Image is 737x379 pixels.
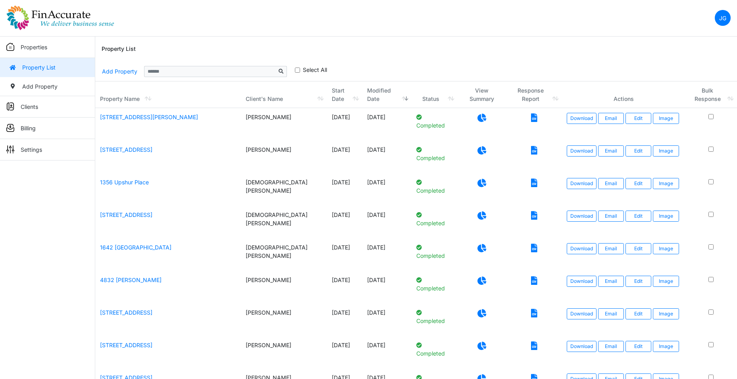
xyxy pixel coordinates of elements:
a: Download [567,145,597,157]
p: Completed [416,308,453,325]
a: JG [715,10,731,26]
a: 1642 [GEOGRAPHIC_DATA] [100,244,171,251]
td: [DATE] [362,271,411,304]
a: Edit [625,211,651,222]
a: Edit [625,145,651,157]
button: Image [653,211,679,222]
a: [STREET_ADDRESS] [100,309,152,316]
h6: Property List [102,46,136,52]
p: Settings [21,145,42,154]
button: Image [653,276,679,287]
p: Billing [21,124,36,132]
p: Properties [21,43,47,51]
td: [DATE] [362,141,411,173]
td: [DATE] [327,206,362,238]
button: Email [598,178,624,189]
a: [STREET_ADDRESS][PERSON_NAME] [100,114,198,120]
img: spp logo [6,5,114,31]
a: [STREET_ADDRESS] [100,342,152,348]
td: [DEMOGRAPHIC_DATA][PERSON_NAME] [241,206,327,238]
td: [PERSON_NAME] [241,336,327,369]
td: [DATE] [327,238,362,271]
p: JG [719,14,726,22]
a: Download [567,113,597,124]
th: Status: activate to sort column ascending [412,81,458,108]
button: Email [598,243,624,254]
a: Edit [625,178,651,189]
td: [DATE] [327,108,362,141]
img: sidemenu_client.png [6,102,14,110]
button: Image [653,178,679,189]
button: Image [653,243,679,254]
a: Add Property [102,64,138,78]
input: Sizing example input [144,66,276,77]
td: [DATE] [327,336,362,369]
p: Completed [416,178,453,195]
button: Email [598,145,624,157]
td: [DEMOGRAPHIC_DATA][PERSON_NAME] [241,238,327,271]
td: [DEMOGRAPHIC_DATA][PERSON_NAME] [241,173,327,206]
td: [DATE] [362,336,411,369]
a: Download [567,276,597,287]
a: Edit [625,276,651,287]
a: Edit [625,243,651,254]
th: Modified Date: activate to sort column ascending [362,81,411,108]
th: Client's Name: activate to sort column ascending [241,81,327,108]
td: [PERSON_NAME] [241,141,327,173]
button: Image [653,113,679,124]
button: Email [598,276,624,287]
td: [DATE] [362,173,411,206]
th: Actions [562,81,685,108]
td: [DATE] [327,173,362,206]
label: Select All [303,66,327,74]
td: [PERSON_NAME] [241,271,327,304]
img: sidemenu_billing.png [6,124,14,132]
td: [DATE] [327,304,362,336]
td: [DATE] [362,206,411,238]
td: [DATE] [362,304,411,336]
a: Download [567,211,597,222]
a: Download [567,308,597,319]
img: sidemenu_properties.png [6,43,14,51]
button: Email [598,211,624,222]
th: View Summary [458,81,506,108]
p: Completed [416,145,453,162]
a: 4832 [PERSON_NAME] [100,277,162,283]
button: Image [653,145,679,157]
p: Completed [416,113,453,130]
a: Download [567,243,597,254]
img: sidemenu_settings.png [6,145,14,153]
button: Email [598,113,624,124]
a: Edit [625,308,651,319]
a: [STREET_ADDRESS] [100,146,152,153]
a: Download [567,178,597,189]
a: Edit [625,341,651,352]
p: Clients [21,102,38,111]
button: Image [653,341,679,352]
p: Completed [416,243,453,260]
button: Email [598,308,624,319]
th: Start Date: activate to sort column ascending [327,81,362,108]
a: Download [567,341,597,352]
p: Completed [416,211,453,227]
td: [PERSON_NAME] [241,304,327,336]
td: [DATE] [327,141,362,173]
td: [DATE] [362,108,411,141]
button: Image [653,308,679,319]
button: Email [598,341,624,352]
th: Response Report: activate to sort column ascending [506,81,562,108]
a: Edit [625,113,651,124]
p: Completed [416,341,453,358]
a: [STREET_ADDRESS] [100,211,152,218]
p: Completed [416,276,453,292]
td: [DATE] [327,271,362,304]
td: [PERSON_NAME] [241,108,327,141]
a: 1356 Upshur Place [100,179,149,186]
td: [DATE] [362,238,411,271]
th: Property Name: activate to sort column ascending [95,81,241,108]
